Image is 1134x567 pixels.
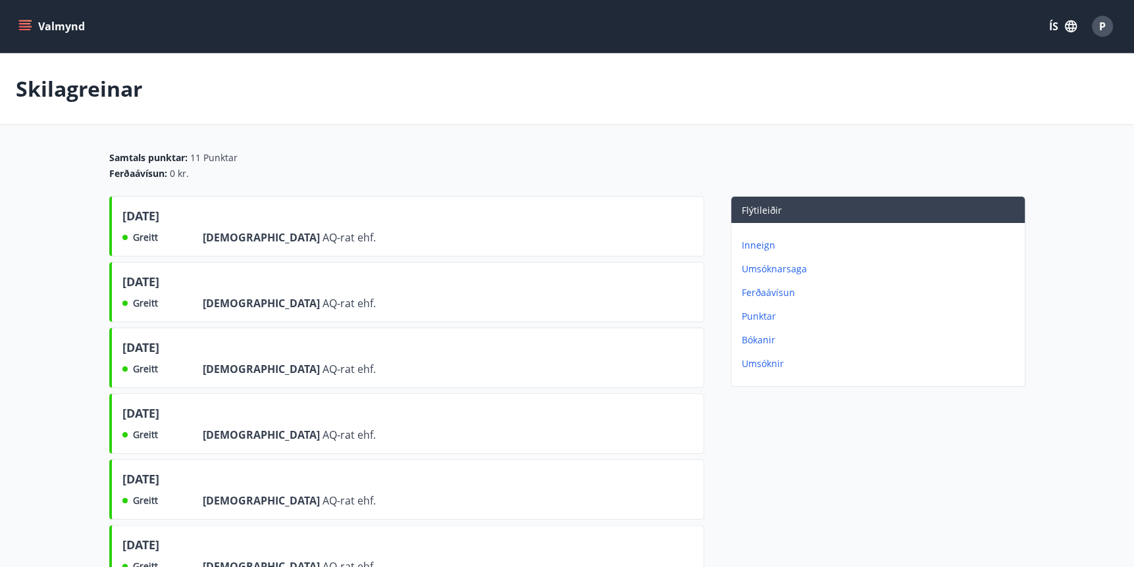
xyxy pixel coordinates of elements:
[122,536,159,558] span: [DATE]
[122,405,159,427] span: [DATE]
[133,297,158,310] span: Greitt
[122,273,159,295] span: [DATE]
[742,357,1019,370] p: Umsóknir
[203,428,322,442] span: [DEMOGRAPHIC_DATA]
[203,362,322,376] span: [DEMOGRAPHIC_DATA]
[203,296,322,310] span: [DEMOGRAPHIC_DATA]
[203,493,322,508] span: [DEMOGRAPHIC_DATA]
[170,167,189,180] span: 0 kr.
[322,493,376,508] span: AQ-rat ehf.
[742,286,1019,299] p: Ferðaávísun
[742,262,1019,276] p: Umsóknarsaga
[742,310,1019,323] p: Punktar
[742,204,782,216] span: Flýtileiðir
[122,207,159,230] span: [DATE]
[133,428,158,441] span: Greitt
[1099,19,1106,34] span: P
[190,151,238,164] span: 11 Punktar
[122,339,159,361] span: [DATE]
[133,231,158,244] span: Greitt
[122,470,159,493] span: [DATE]
[16,14,90,38] button: menu
[742,333,1019,347] p: Bókanir
[16,74,143,103] p: Skilagreinar
[322,362,376,376] span: AQ-rat ehf.
[109,167,167,180] span: Ferðaávísun :
[322,230,376,245] span: AQ-rat ehf.
[1087,11,1118,42] button: P
[322,296,376,310] span: AQ-rat ehf.
[203,230,322,245] span: [DEMOGRAPHIC_DATA]
[109,151,188,164] span: Samtals punktar :
[133,362,158,376] span: Greitt
[133,494,158,507] span: Greitt
[322,428,376,442] span: AQ-rat ehf.
[1042,14,1084,38] button: ÍS
[742,239,1019,252] p: Inneign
